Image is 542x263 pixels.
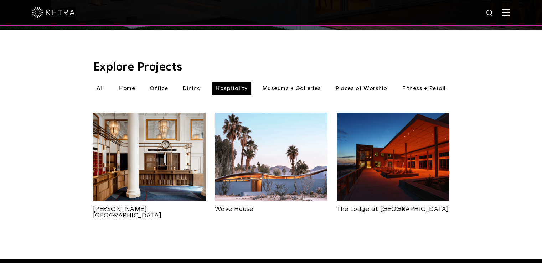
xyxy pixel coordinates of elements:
[179,82,204,95] li: Dining
[212,82,251,95] li: Hospitality
[146,82,171,95] li: Office
[215,201,327,212] a: Wave House
[332,82,391,95] li: Places of Worship
[93,62,449,73] h3: Explore Projects
[32,7,75,18] img: ketra-logo-2019-white
[337,113,449,201] img: New-Project-Page-hero-(3x)_0013_LODGE_MAY2019_B1_EXTERIOR_001
[337,201,449,212] a: The Lodge at [GEOGRAPHIC_DATA]
[486,9,495,18] img: search icon
[93,113,206,201] img: New-Project-Page-hero-(3x)_0027_0010_RiggsHotel_01_20_20_LARGE
[93,201,206,219] a: [PERSON_NAME][GEOGRAPHIC_DATA]
[502,9,510,16] img: Hamburger%20Nav.svg
[398,82,449,95] li: Fitness + Retail
[93,82,108,95] li: All
[115,82,139,95] li: Home
[259,82,325,95] li: Museums + Galleries
[215,113,327,201] img: New-Project-Page-hero-(3x)_0023_2020.1.10-Wave-House_0762-FINAL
